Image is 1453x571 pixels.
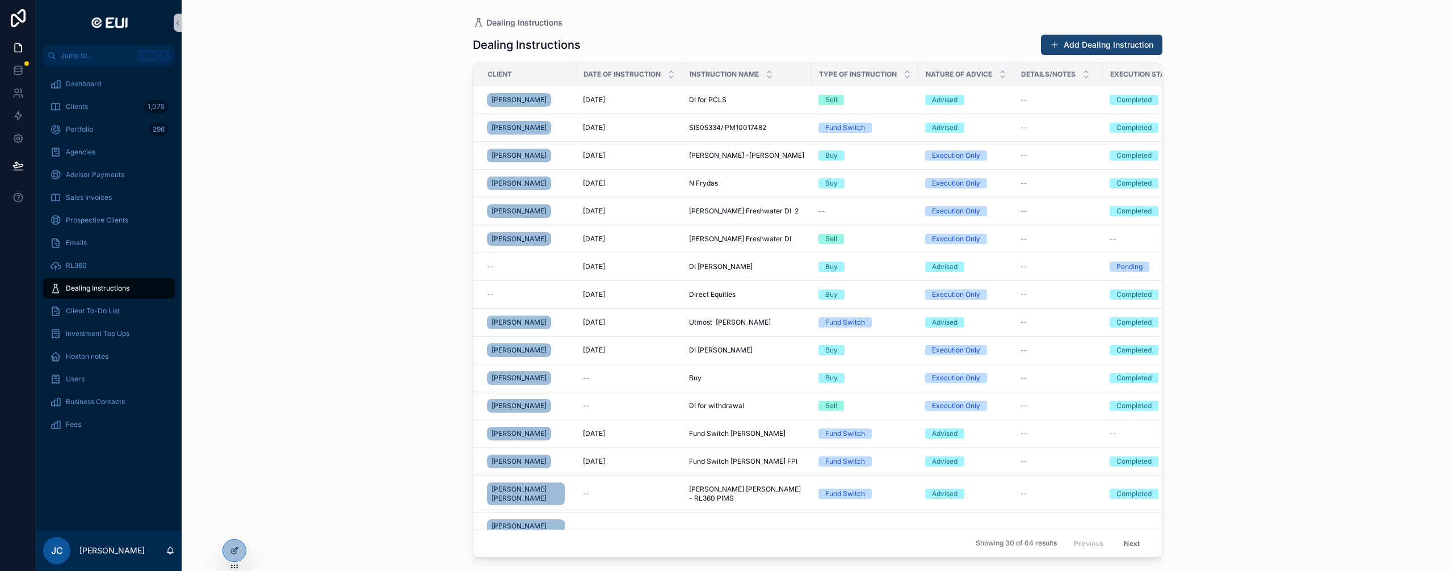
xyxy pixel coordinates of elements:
span: Fund Switch [PERSON_NAME] [689,429,786,438]
a: [DATE] [583,262,675,271]
div: Execution Only [932,234,980,244]
a: [PERSON_NAME] [487,452,569,471]
a: Buy [818,178,912,188]
div: Buy [825,178,838,188]
span: -- [1021,429,1027,438]
a: Advisor Payments [43,165,175,185]
div: Execution Only [932,150,980,161]
a: -- [1021,262,1096,271]
a: Business Contacts [43,392,175,412]
a: -- [1021,179,1096,188]
div: Execution Only [932,373,980,383]
span: SIS05334/ PM10017482 [689,123,766,132]
a: Emails [43,233,175,253]
div: Fund Switch [825,123,865,133]
a: Hoxton notes [43,346,175,367]
a: Pending [1110,262,1194,272]
div: Completed [1116,456,1152,467]
span: -- [1021,457,1027,466]
a: [PERSON_NAME] Freshwater DI [689,234,805,243]
a: [PERSON_NAME] -[PERSON_NAME] [689,151,805,160]
a: Dealing Instructions [473,17,562,28]
span: -- [1021,373,1027,383]
a: -- [1021,401,1096,410]
div: Execution Only [932,289,980,300]
a: Completed [1110,95,1194,105]
a: Execution Only [925,234,1007,244]
span: Clients [66,102,88,111]
a: Fund Switch [818,123,912,133]
a: [PERSON_NAME] [487,313,569,331]
a: Execution Only [925,206,1007,216]
a: [PERSON_NAME] [487,149,551,162]
div: Fund Switch [825,456,865,467]
a: -- [1021,207,1096,216]
a: [DATE] [583,95,675,104]
span: -- [1021,234,1027,243]
span: [DATE] [583,457,605,466]
span: Dealing Instructions [486,17,562,28]
span: -- [1021,207,1027,216]
a: Execution Only [925,373,1007,383]
span: JC [51,544,63,557]
span: [PERSON_NAME] Trealeven [PERSON_NAME] [492,522,560,549]
div: Buy [825,150,838,161]
div: Advised [932,317,958,328]
div: Fund Switch [825,429,865,439]
a: Completed [1110,289,1194,300]
div: Advised [932,429,958,439]
span: [PERSON_NAME] [492,401,547,410]
div: Fund Switch [825,489,865,499]
a: [DATE] [583,151,675,160]
span: -- [1110,429,1116,438]
a: [PERSON_NAME] [487,91,569,109]
a: Prospective Clients [43,210,175,230]
a: -- [487,262,569,271]
a: -- [1021,489,1096,498]
div: Completed [1116,373,1152,383]
a: [PERSON_NAME] [487,341,569,359]
a: -- [818,207,912,216]
span: [DATE] [583,429,605,438]
span: [PERSON_NAME] [492,179,547,188]
span: Fees [66,420,81,429]
span: Fund Switch [PERSON_NAME] FPI [689,457,797,466]
a: Utmost [PERSON_NAME] [689,318,805,327]
a: Completed [1110,150,1194,161]
a: -- [1021,234,1096,243]
div: Completed [1116,489,1152,499]
a: Buy [818,345,912,355]
span: [DATE] [583,318,605,327]
a: [PERSON_NAME] [487,425,569,443]
a: -- [1021,373,1096,383]
span: [DATE] [583,151,605,160]
span: -- [1021,262,1027,271]
span: Advisor Payments [66,170,124,179]
a: Advised [925,262,1007,272]
a: Fund Switch [PERSON_NAME] FPI [689,457,805,466]
span: Instruction Name [690,70,759,79]
a: Users [43,369,175,389]
a: Dealing Instructions [43,278,175,299]
a: [DATE] [583,290,675,299]
span: Date of Instruction [583,70,661,79]
a: Fund Switch [818,317,912,328]
a: -- [1021,346,1096,355]
a: [PERSON_NAME] [487,174,569,192]
a: [DATE] [583,207,675,216]
span: [PERSON_NAME] [492,457,547,466]
span: Business Contacts [66,397,125,406]
p: [PERSON_NAME] [79,545,145,556]
a: Execution Only [925,150,1007,161]
a: Sell [818,401,912,411]
a: Sell [818,234,912,244]
a: [PERSON_NAME] [487,369,569,387]
span: [PERSON_NAME] [492,373,547,383]
span: [PERSON_NAME] [492,151,547,160]
span: Sales Invoices [66,193,112,202]
span: -- [1021,401,1027,410]
a: -- [487,290,569,299]
span: [DATE] [583,290,605,299]
span: K [160,51,169,60]
a: Sales Invoices [43,187,175,208]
